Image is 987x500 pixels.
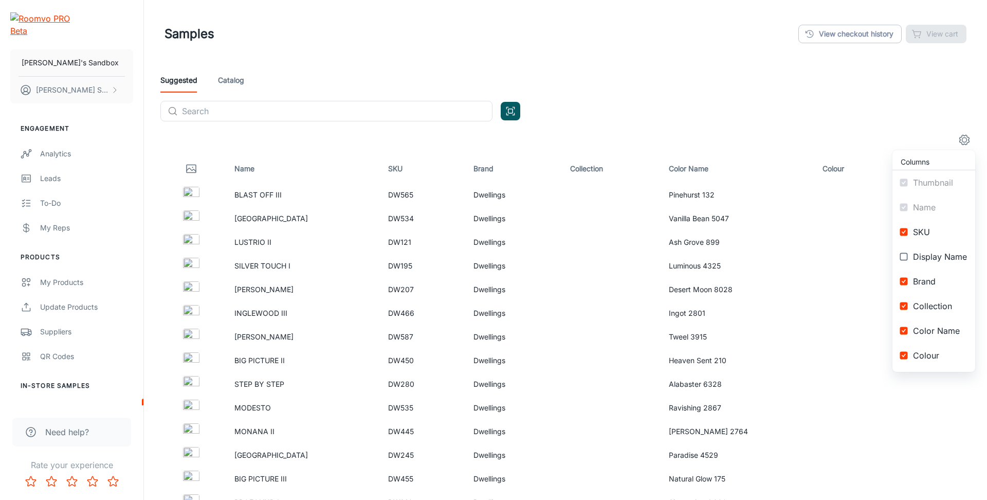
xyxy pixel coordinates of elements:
span: Columns [901,156,967,168]
span: Color Name [913,325,967,337]
span: SKU [913,226,967,238]
span: Brand [913,275,967,288]
span: Display Name [913,251,967,263]
span: Collection [913,300,967,312]
span: Colour [913,349,967,362]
